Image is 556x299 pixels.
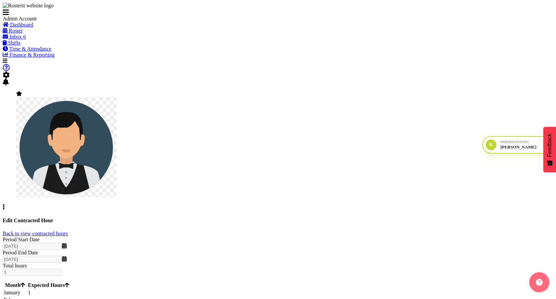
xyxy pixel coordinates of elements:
span: Roster [9,28,23,34]
span: Inbox [9,34,22,40]
input: Contracted Hours [3,269,62,276]
span: Dashboard [10,22,33,27]
a: Back to view contracted hours [3,231,68,236]
input: Click to select... [3,256,62,263]
span: Expected Hours [28,282,69,288]
span: Feedback [547,133,553,157]
span: 6 [23,34,26,40]
label: Total hours [3,263,27,268]
img: help-xxl-2.png [536,279,543,286]
a: Finance & Reporting [3,52,55,58]
div: Admin Account [3,16,103,22]
label: Period End Date [3,250,38,255]
input: Click to select... [3,243,62,250]
a: Time & Attendance [3,46,51,52]
span: 1 [28,290,30,295]
h4: Edit Contracted Hour [3,218,553,224]
a: Shifts [3,40,20,46]
button: Feedback - Show survey [543,127,556,172]
span: Month [5,282,25,288]
span: Time & Attendance [9,46,52,52]
td: January [3,289,27,296]
a: Roster [3,28,23,34]
label: Period Start Date [3,237,40,242]
span: Finance & Reporting [9,52,55,58]
img: wu-kevin5aaed71ed01d5805973613cd15694a89.png [16,97,117,197]
a: Inbox 6 [3,34,26,40]
span: Shifts [8,40,20,46]
img: Rosterit website logo [3,3,54,9]
a: Dashboard [3,22,33,27]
